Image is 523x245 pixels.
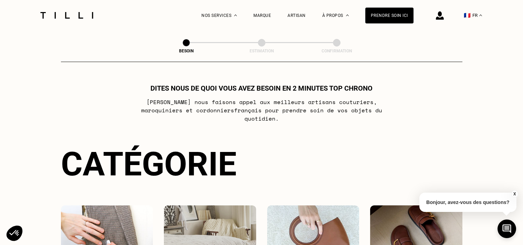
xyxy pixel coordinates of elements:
h1: Dites nous de quoi vous avez besoin en 2 minutes top chrono [150,84,373,92]
button: X [511,190,518,198]
div: Estimation [227,49,296,53]
img: icône connexion [436,11,444,20]
img: Menu déroulant à propos [346,14,349,16]
div: Besoin [152,49,221,53]
a: Prendre soin ici [365,8,414,23]
span: 🇫🇷 [464,12,471,19]
a: Artisan [287,13,306,18]
p: Bonjour, avez-vous des questions? [419,193,516,212]
img: Logo du service de couturière Tilli [38,12,96,19]
div: Catégorie [61,145,462,183]
div: Confirmation [302,49,371,53]
a: Marque [253,13,271,18]
p: [PERSON_NAME] nous faisons appel aux meilleurs artisans couturiers , maroquiniers et cordonniers ... [125,98,398,123]
img: Menu déroulant [234,14,237,16]
img: menu déroulant [479,14,482,16]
